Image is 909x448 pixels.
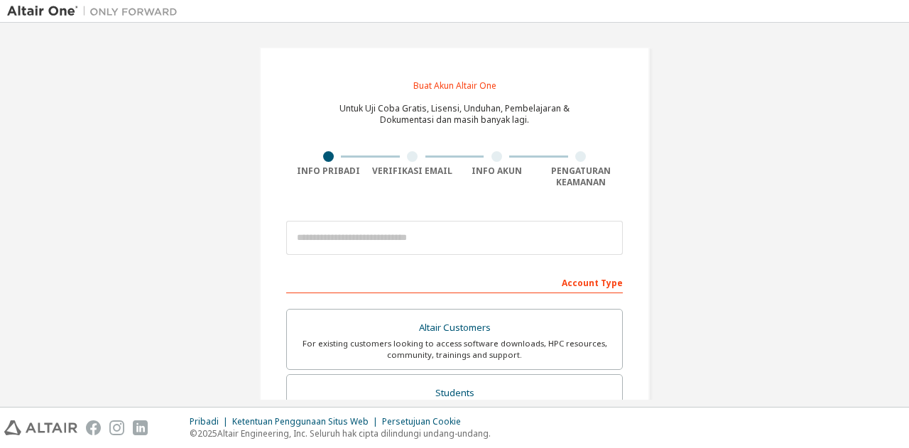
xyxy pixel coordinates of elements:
div: Account Type [286,271,623,293]
img: Altair Satu [7,4,185,18]
font: Dokumentasi dan masih banyak lagi. [380,114,529,126]
font: Info Akun [472,165,522,177]
img: facebook.svg [86,420,101,435]
img: linkedin.svg [133,420,148,435]
div: Students [295,383,614,403]
img: altair_logo.svg [4,420,77,435]
font: Untuk Uji Coba Gratis, Lisensi, Unduhan, Pembelajaran & [339,102,570,114]
div: For existing customers looking to access software downloads, HPC resources, community, trainings ... [295,338,614,361]
div: Altair Customers [295,318,614,338]
font: Info Pribadi [297,165,360,177]
font: Ketentuan Penggunaan Situs Web [232,415,369,427]
font: Altair Engineering, Inc. Seluruh hak cipta dilindungi undang-undang. [217,427,491,439]
font: © [190,427,197,439]
font: 2025 [197,427,217,439]
font: Verifikasi Email [372,165,452,177]
font: Persetujuan Cookie [382,415,461,427]
img: instagram.svg [109,420,124,435]
font: Pengaturan Keamanan [551,165,611,188]
font: Pribadi [190,415,219,427]
font: Buat Akun Altair One [413,80,496,92]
